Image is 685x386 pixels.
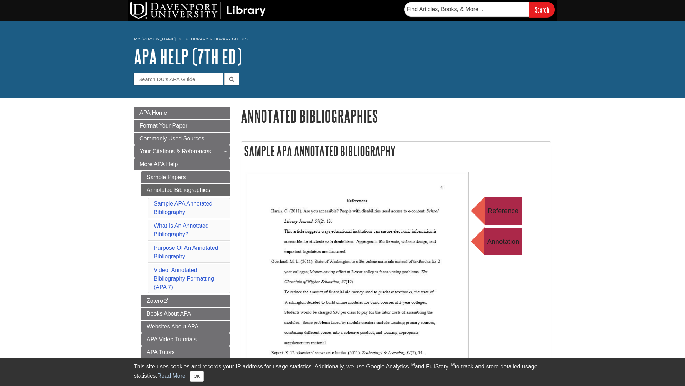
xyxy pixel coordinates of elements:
h1: Annotated Bibliographies [241,107,551,125]
span: Format Your Paper [139,123,187,129]
sup: TM [409,362,415,367]
button: Close [190,371,204,382]
input: Search [529,2,555,17]
a: Sample APA Annotated Bibliography [154,201,212,215]
a: Books About APA [141,308,230,320]
a: APA Home [134,107,230,119]
a: Library Guides [214,36,248,41]
i: This link opens in a new window [163,299,169,303]
a: My [PERSON_NAME] [134,36,176,42]
a: APA Tutors [141,346,230,358]
a: Read More [157,373,186,379]
img: DU Library [130,2,266,19]
form: Searches DU Library's articles, books, and more [404,2,555,17]
input: Find Articles, Books, & More... [404,2,529,17]
a: Websites About APA [141,321,230,333]
span: Your Citations & References [139,148,211,154]
div: Guide Page Menu [134,107,230,384]
sup: TM [448,362,455,367]
a: APA Help (7th Ed) [134,45,242,68]
a: Format Your Paper [134,120,230,132]
span: Commonly Used Sources [139,135,204,142]
a: Commonly Used Sources [134,133,230,145]
div: This site uses cookies and records your IP address for usage statistics. Additionally, we use Goo... [134,362,551,382]
a: Annotated Bibliographies [141,184,230,196]
span: APA Home [139,110,167,116]
a: Zotero [141,295,230,307]
a: More APA Help [134,158,230,170]
nav: breadcrumb [134,34,551,46]
a: Your Citations & References [134,145,230,158]
a: DU Library [183,36,208,41]
a: APA Video Tutorials [141,333,230,346]
a: What Is An Annotated Bibliography? [154,223,209,237]
span: More APA Help [139,161,178,167]
a: Purpose Of An Annotated Bibliography [154,245,218,259]
a: Sample Papers [141,171,230,183]
h2: Sample APA Annotated Bibliography [241,142,551,160]
input: Search DU's APA Guide [134,73,223,85]
a: Video: Annotated Bibliography Formatting (APA 7) [154,267,214,290]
